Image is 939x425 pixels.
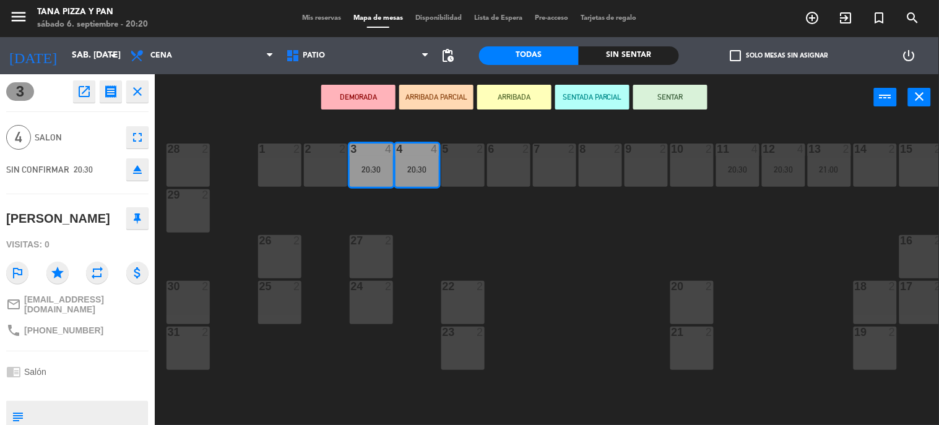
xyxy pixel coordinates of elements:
[305,144,306,155] div: 2
[716,165,759,174] div: 20:30
[889,144,896,155] div: 2
[6,234,149,255] div: Visitas: 0
[103,84,118,99] i: receipt
[872,11,887,25] i: turned_in_not
[529,15,574,22] span: Pre-acceso
[908,88,931,106] button: close
[902,48,917,63] i: power_settings_new
[6,165,69,174] span: SIN CONFIRMAR
[874,88,897,106] button: power_input
[730,50,741,61] span: check_box_outline_blank
[409,15,468,22] span: Disponibilidad
[35,131,120,145] span: Salon
[399,85,474,109] button: ARRIBADA PARCIAL
[906,11,920,25] i: search
[889,281,896,292] div: 2
[385,144,392,155] div: 4
[534,144,535,155] div: 7
[126,262,149,284] i: attach_money
[574,15,643,22] span: Tarjetas de regalo
[855,281,855,292] div: 18
[130,162,145,177] i: eject
[633,85,707,109] button: SENTAR
[351,281,352,292] div: 24
[9,7,28,26] i: menu
[580,144,581,155] div: 8
[37,19,148,31] div: sábado 6. septiembre - 20:20
[706,144,713,155] div: 2
[477,281,484,292] div: 2
[855,327,855,338] div: 19
[808,165,851,174] div: 21:00
[763,144,764,155] div: 12
[259,235,260,246] div: 26
[441,48,456,63] span: pending_actions
[762,165,805,174] div: 20:30
[100,80,122,103] button: receipt
[843,144,850,155] div: 2
[6,208,110,229] div: [PERSON_NAME]
[293,235,301,246] div: 2
[339,144,347,155] div: 2
[385,235,392,246] div: 2
[74,165,93,174] span: 20:30
[6,323,21,338] i: phone
[73,80,95,103] button: open_in_new
[477,85,552,109] button: ARRIBADA
[293,281,301,292] div: 2
[24,325,103,335] span: [PHONE_NUMBER]
[855,144,855,155] div: 14
[259,281,260,292] div: 25
[202,189,209,200] div: 2
[488,144,489,155] div: 6
[351,235,352,246] div: 27
[555,85,630,109] button: SENTADA PARCIAL
[579,46,679,65] div: Sin sentar
[202,144,209,155] div: 2
[468,15,529,22] span: Lista de Espera
[878,89,893,104] i: power_input
[150,51,172,60] span: Cena
[202,327,209,338] div: 2
[6,294,149,314] a: mail_outline[EMAIL_ADDRESS][DOMAIN_NAME]
[202,281,209,292] div: 2
[809,144,810,155] div: 13
[130,130,145,145] i: fullscreen
[126,80,149,103] button: close
[350,165,393,174] div: 20:30
[706,281,713,292] div: 2
[706,327,713,338] div: 2
[106,48,121,63] i: arrow_drop_down
[126,158,149,181] button: eject
[805,11,820,25] i: add_circle_outline
[477,327,484,338] div: 2
[77,84,92,99] i: open_in_new
[321,85,396,109] button: DEMORADA
[522,144,530,155] div: 2
[385,281,392,292] div: 2
[11,410,24,423] i: subject
[477,144,484,155] div: 2
[396,165,439,174] div: 20:30
[614,144,621,155] div: 2
[86,262,108,284] i: repeat
[568,144,576,155] div: 2
[889,327,896,338] div: 2
[6,297,21,312] i: mail_outline
[24,294,149,314] span: [EMAIL_ADDRESS][DOMAIN_NAME]
[6,262,28,284] i: outlined_flag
